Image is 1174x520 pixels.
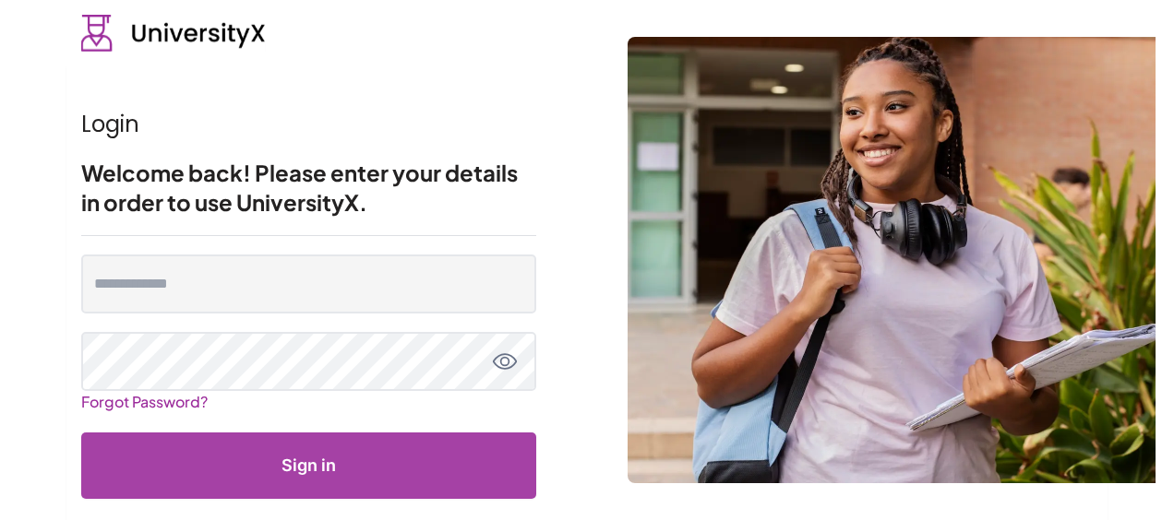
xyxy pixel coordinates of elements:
a: Forgot Password? [81,384,208,419]
h1: Login [81,110,536,139]
button: toggle password view [492,349,518,374]
button: Submit form [81,432,536,499]
img: UniversityX logo [81,15,266,52]
h2: Welcome back! Please enter your details in order to use UniversityX. [81,158,536,217]
img: login background [628,37,1156,483]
